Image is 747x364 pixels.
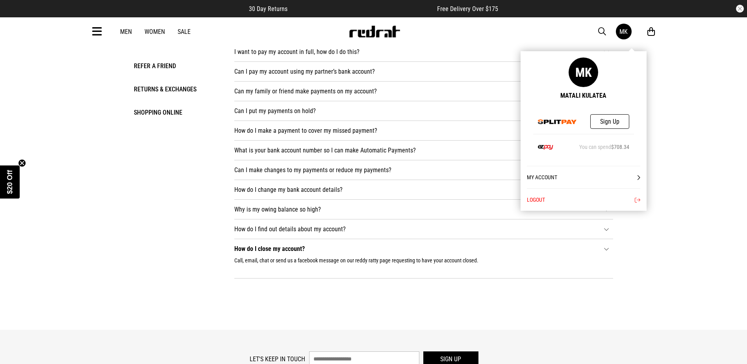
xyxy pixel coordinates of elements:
div: You can spend [579,144,629,150]
li: Can my family or friend make payments on my account? [234,82,613,101]
label: Let's keep in touch [250,355,305,363]
iframe: Customer reviews powered by Trustpilot [303,5,421,13]
span: $20 Off [6,170,14,194]
div: Call, email, chat or send us a facebook message on our reddy ratty page requesting to have your a... [234,253,601,272]
span: Free Delivery Over $175 [437,5,498,13]
img: Splitpay [538,119,577,124]
button: Close teaser [18,159,26,167]
div: MK [569,58,598,87]
a: Sale [178,28,191,35]
li: Returns & Exchanges [134,84,219,95]
button: Logout [527,188,640,211]
div: MK [619,28,628,35]
li: I want to pay my account in full, how do I do this? [234,42,613,62]
img: Ezpay [538,145,554,150]
span: 30 Day Returns [249,5,287,13]
li: Can I put my payments on hold? [234,101,613,121]
li: Refer a Friend [134,60,219,72]
li: How do I find out details about my account? [234,219,613,239]
a: My Account [527,166,640,188]
img: Redrat logo [348,26,400,37]
li: Can I make changes to my payments or reduce my payments? [234,160,613,180]
div: Matali Kulatea [560,92,606,99]
iframe: LiveChat chat widget [593,83,747,364]
a: Men [120,28,132,35]
li: Can I pay my account using my partner’s bank account? [234,62,613,82]
a: Women [145,28,165,35]
li: Shopping Online [134,107,219,118]
li: How do I change my bank account details? [234,180,613,200]
li: What is your bank account number so I can make Automatic Payments? [234,141,613,160]
li: Why is my owing balance so high? [234,200,613,219]
li: How do I close my account? [234,239,613,279]
li: How do I make a payment to cover my missed payment? [234,121,613,141]
a: Sign Up [590,114,629,129]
